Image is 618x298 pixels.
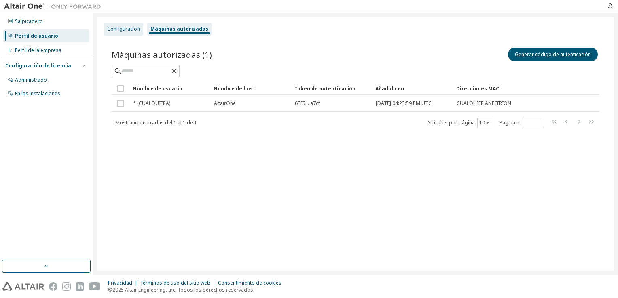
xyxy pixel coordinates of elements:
[108,280,140,286] div: Privacidad
[150,26,208,32] div: Máquinas autorizadas
[376,100,432,107] span: [DATE] 04:23:59 PM UTC
[15,47,61,54] div: Perfil de la empresa
[112,49,212,60] span: Máquinas autorizadas (1)
[115,119,197,126] span: Mostrando entradas del 1 al 1 de 1
[295,100,320,107] span: 6FE5... a7cf
[499,120,521,126] font: Página n.
[140,280,218,286] div: Términos de uso del sitio web
[89,282,101,291] img: youtube.svg
[15,18,43,25] div: Salpicadero
[133,100,170,107] span: * (CUALQUIERA)
[15,77,47,83] div: Administrado
[508,48,598,61] button: Generar código de autenticación
[375,82,450,95] div: Añadido en
[107,26,140,32] div: Configuración
[5,63,71,69] div: Configuración de licencia
[4,2,105,10] img: Altair Uno
[15,33,58,39] div: Perfil de usuario
[427,120,475,126] font: Artículos por página
[2,282,44,291] img: altair_logo.svg
[479,120,485,126] font: 10
[62,282,71,291] img: instagram.svg
[294,82,369,95] div: Token de autenticación
[112,286,254,293] font: 2025 Altair Engineering, Inc. Todos los derechos reservados.
[214,100,236,107] span: AltairOne
[457,100,511,107] span: CUALQUIER ANFITRIÓN
[218,280,286,286] div: Consentimiento de cookies
[108,286,286,293] p: ©
[49,282,57,291] img: facebook.svg
[456,82,514,95] div: Direcciones MAC
[15,90,60,97] div: En las instalaciones
[133,82,207,95] div: Nombre de usuario
[214,82,288,95] div: Nombre de host
[76,282,84,291] img: linkedin.svg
